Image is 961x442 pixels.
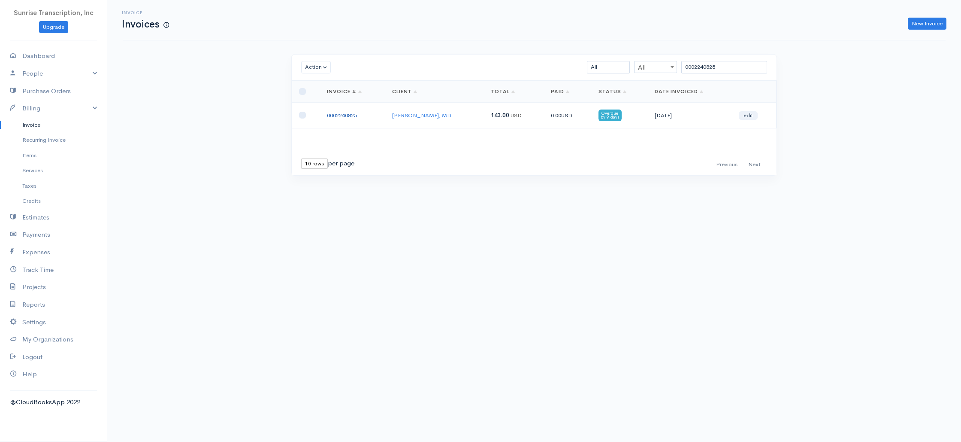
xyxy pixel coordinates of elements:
[598,110,622,121] span: Overdue by 9 days
[491,112,509,119] span: 143.00
[301,159,354,169] div: per page
[511,112,522,119] span: USD
[392,88,417,95] a: Client
[10,397,97,407] div: @CloudBooksApp 2022
[122,10,169,15] h6: Invoice
[14,9,94,17] span: Sunrise Transcription, Inc
[551,88,569,95] a: Paid
[908,18,946,30] a: New Invoice
[301,61,331,73] button: Action
[598,88,626,95] a: Status
[327,88,362,95] a: Invoice #
[648,103,732,128] td: [DATE]
[327,112,357,119] a: 0002240825
[634,61,677,73] span: All
[122,19,169,30] h1: Invoices
[491,88,515,95] a: Total
[163,21,169,29] span: How to create your first Invoice?
[39,21,68,34] a: Upgrade
[392,112,451,119] a: [PERSON_NAME], MD
[635,61,677,73] span: All
[544,103,592,128] td: 0.00
[655,88,703,95] a: Date Invoiced
[681,61,767,73] input: Search
[561,112,572,119] span: USD
[739,111,758,120] a: edit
